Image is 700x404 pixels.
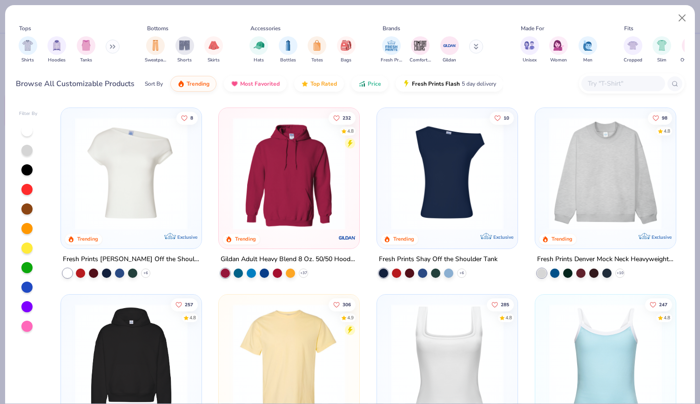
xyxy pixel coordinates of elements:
img: Hoodies Image [52,40,62,51]
img: Comfort Colors Image [413,39,427,53]
div: filter for Unisex [520,36,539,64]
span: Skirts [208,57,220,64]
div: 4.9 [348,314,354,321]
img: Cropped Image [627,40,638,51]
img: Hats Image [254,40,264,51]
div: Brands [383,24,400,33]
img: 01756b78-01f6-4cc6-8d8a-3c30c1a0c8ac [228,117,350,230]
img: flash.gif [403,80,410,88]
span: 257 [185,302,193,307]
div: Tops [19,24,31,33]
button: filter button [520,36,539,64]
button: Like [490,111,514,124]
img: Bottles Image [283,40,293,51]
div: filter for Shirts [19,36,37,64]
button: Top Rated [294,76,344,92]
span: Women [550,57,567,64]
button: filter button [381,36,402,64]
span: Bags [341,57,351,64]
button: filter button [337,36,356,64]
div: filter for Totes [308,36,326,64]
button: filter button [47,36,66,64]
div: Gildan Adult Heavy Blend 8 Oz. 50/50 Hooded Sweatshirt [221,254,357,265]
span: 247 [659,302,667,307]
div: Filter By [19,110,38,117]
img: trending.gif [177,80,185,88]
button: filter button [204,36,223,64]
button: filter button [653,36,671,64]
div: Fresh Prints [PERSON_NAME] Off the Shoulder Top [63,254,200,265]
span: Slim [657,57,666,64]
button: Like [648,111,672,124]
span: Sweatpants [145,57,166,64]
button: Like [176,111,198,124]
button: Like [645,298,672,311]
span: Fresh Prints [381,57,402,64]
button: filter button [549,36,568,64]
span: Comfort Colors [410,57,431,64]
img: a1c94bf0-cbc2-4c5c-96ec-cab3b8502a7f [70,117,192,230]
div: 4.8 [348,128,354,135]
span: 306 [343,302,351,307]
div: Made For [521,24,544,33]
button: Most Favorited [224,76,287,92]
span: Gildan [443,57,456,64]
button: filter button [19,36,37,64]
div: filter for Hoodies [47,36,66,64]
img: 5716b33b-ee27-473a-ad8a-9b8687048459 [386,117,508,230]
button: filter button [624,36,642,64]
button: filter button [279,36,297,64]
button: Like [171,298,198,311]
button: filter button [249,36,268,64]
div: Fresh Prints Shay Off the Shoulder Tank [379,254,498,265]
div: Bottoms [147,24,168,33]
button: filter button [77,36,95,64]
span: + 10 [616,270,623,276]
div: filter for Shorts [175,36,194,64]
img: most_fav.gif [231,80,238,88]
div: filter for Skirts [204,36,223,64]
div: filter for Cropped [624,36,642,64]
img: Women Image [553,40,564,51]
span: + 6 [143,270,148,276]
span: 8 [190,115,193,120]
div: 4.8 [664,128,670,135]
button: Price [351,76,388,92]
span: Bottles [280,57,296,64]
span: Men [583,57,592,64]
img: Shorts Image [179,40,190,51]
button: filter button [579,36,597,64]
button: filter button [145,36,166,64]
img: TopRated.gif [301,80,309,88]
button: Like [329,111,356,124]
button: Fresh Prints Flash5 day delivery [396,76,503,92]
img: Tanks Image [81,40,91,51]
span: 98 [662,115,667,120]
div: filter for Hats [249,36,268,64]
button: Like [329,298,356,311]
button: Trending [170,76,216,92]
span: Shorts [177,57,192,64]
div: filter for Men [579,36,597,64]
span: Exclusive [652,234,672,240]
img: Slim Image [657,40,667,51]
span: Most Favorited [240,80,280,88]
span: Cropped [624,57,642,64]
div: filter for Bottles [279,36,297,64]
button: Like [487,298,514,311]
span: Fresh Prints Flash [412,80,460,88]
div: Fresh Prints Denver Mock Neck Heavyweight Sweatshirt [537,254,674,265]
span: Tanks [80,57,92,64]
span: + 6 [459,270,464,276]
span: Hats [254,57,264,64]
span: 232 [343,115,351,120]
div: filter for Slim [653,36,671,64]
div: filter for Sweatpants [145,36,166,64]
img: Sweatpants Image [150,40,161,51]
img: Fresh Prints Image [384,39,398,53]
span: Hoodies [48,57,66,64]
span: Totes [311,57,323,64]
span: Unisex [523,57,537,64]
div: filter for Comfort Colors [410,36,431,64]
span: + 37 [300,270,307,276]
